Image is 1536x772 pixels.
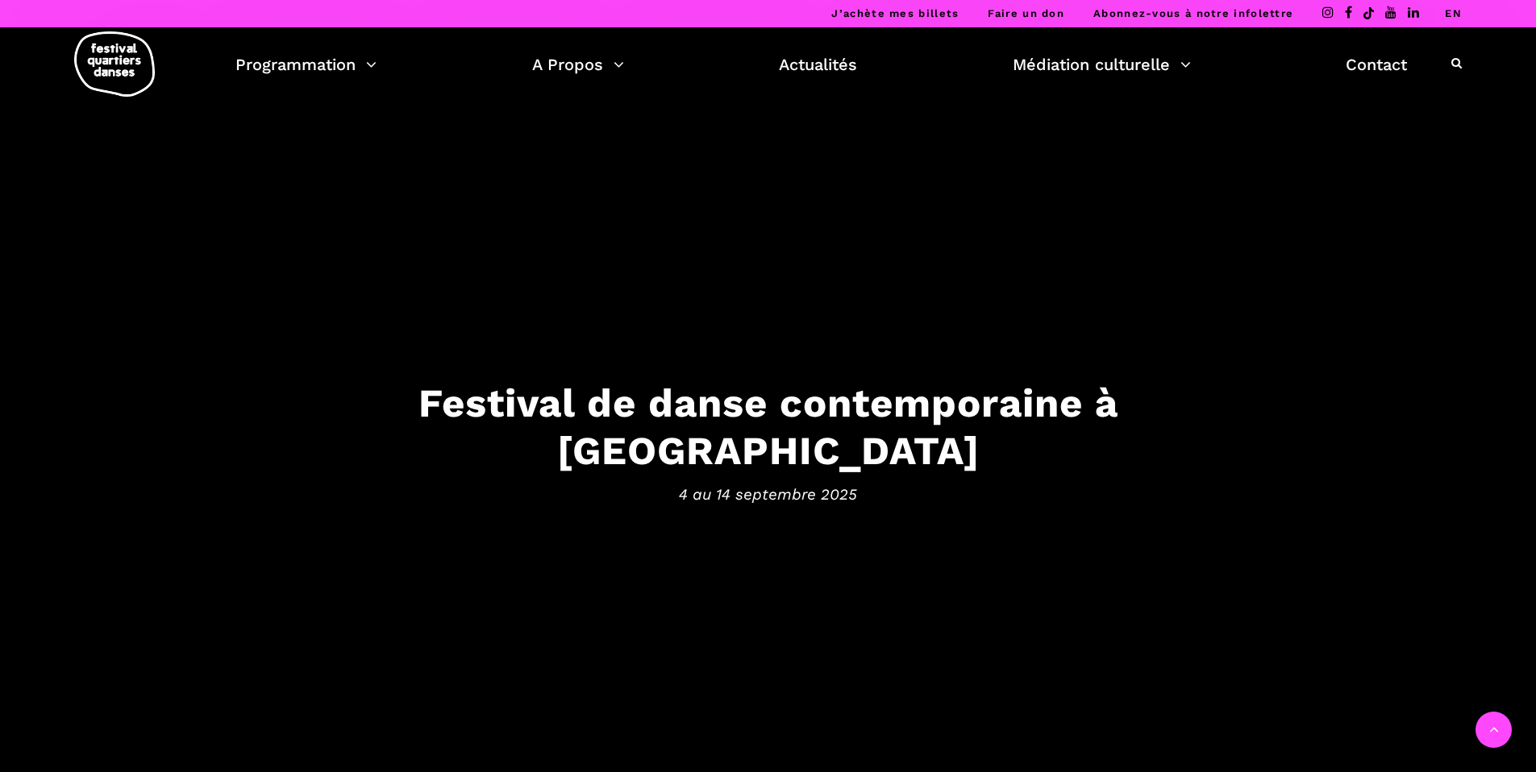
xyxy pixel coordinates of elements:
a: Médiation culturelle [1013,51,1191,78]
a: Contact [1346,51,1407,78]
a: EN [1445,7,1462,19]
img: logo-fqd-med [74,31,155,97]
a: Actualités [779,51,857,78]
h3: Festival de danse contemporaine à [GEOGRAPHIC_DATA] [268,380,1268,475]
a: Abonnez-vous à notre infolettre [1093,7,1293,19]
a: A Propos [532,51,624,78]
a: J’achète mes billets [831,7,959,19]
span: 4 au 14 septembre 2025 [268,482,1268,506]
a: Faire un don [988,7,1064,19]
a: Programmation [235,51,377,78]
